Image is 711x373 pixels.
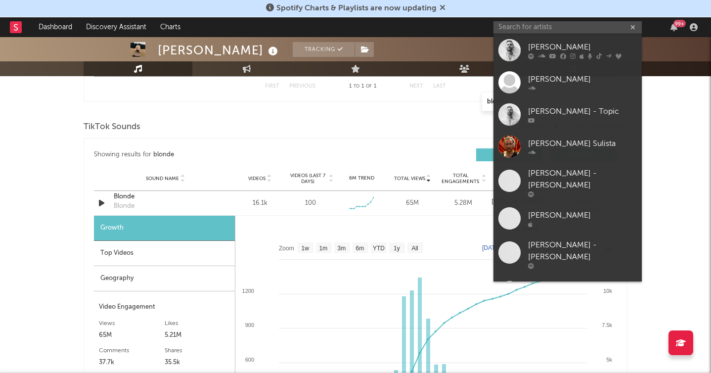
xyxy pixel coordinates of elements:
[165,357,230,369] div: 35.5k
[603,288,612,294] text: 10k
[99,318,165,329] div: Views
[265,84,279,89] button: First
[165,329,230,341] div: 5.21M
[237,198,283,208] div: 16.1k
[99,357,165,369] div: 37.7k
[153,149,174,161] div: blonde
[493,98,642,131] a: [PERSON_NAME] - Topic
[302,245,310,252] text: 1w
[84,121,140,133] span: TikTok Sounds
[440,4,445,12] span: Dismiss
[493,202,642,234] a: [PERSON_NAME]
[245,322,254,328] text: 900
[94,148,355,161] div: Showing results for
[319,245,328,252] text: 1m
[482,244,501,251] text: [DATE]
[433,84,446,89] button: Last
[493,66,642,98] a: [PERSON_NAME]
[394,176,425,182] span: Total Views
[602,322,612,328] text: 7.5k
[441,198,487,208] div: 5.28M
[94,216,235,241] div: Growth
[242,288,254,294] text: 1200
[339,175,385,182] div: 6M Trend
[165,345,230,357] div: Shares
[248,176,266,182] span: Videos
[493,131,642,163] a: [PERSON_NAME] Sulista
[673,20,686,27] div: 99 +
[354,84,359,89] span: to
[335,81,390,93] div: 1 1 1
[441,173,481,185] span: Total Engagements
[476,148,543,161] button: UGC(7)
[279,245,294,252] text: Zoom
[32,17,79,37] a: Dashboard
[390,198,436,208] div: 65M
[491,199,542,205] strong: [PERSON_NAME]
[165,318,230,329] div: Likes
[528,41,637,53] div: [PERSON_NAME]
[94,241,235,266] div: Top Videos
[394,245,400,252] text: 1y
[245,357,254,363] text: 600
[114,201,134,211] div: Blonde
[288,173,328,185] span: Videos (last 7 days)
[99,329,165,341] div: 65M
[158,42,280,58] div: [PERSON_NAME]
[366,84,372,89] span: of
[491,199,560,206] a: [PERSON_NAME]
[94,266,235,291] div: Geography
[99,345,165,357] div: Comments
[146,176,179,182] span: Sound Name
[493,34,642,66] a: [PERSON_NAME]
[373,245,385,252] text: YTD
[153,17,187,37] a: Charts
[493,234,642,274] a: [PERSON_NAME] - [PERSON_NAME]
[114,192,217,202] a: Blonde
[276,4,437,12] span: Spotify Charts & Playlists are now updating
[411,245,418,252] text: All
[493,21,642,34] input: Search for artists
[482,98,586,106] input: Search by song name or URL
[79,17,153,37] a: Discovery Assistant
[493,274,642,314] a: [PERSON_NAME] - Glowinthedark
[289,84,315,89] button: Previous
[99,301,230,313] div: Video Engagement
[528,168,637,191] div: [PERSON_NAME] - [PERSON_NAME]
[356,245,364,252] text: 6m
[528,279,637,303] div: [PERSON_NAME] - Glowinthedark
[293,42,355,57] button: Tracking
[493,163,642,202] a: [PERSON_NAME] - [PERSON_NAME]
[606,357,612,363] text: 5k
[528,73,637,85] div: [PERSON_NAME]
[483,152,528,158] span: UGC ( 7 )
[528,138,637,149] div: [PERSON_NAME] Sulista
[528,105,637,117] div: [PERSON_NAME] - Topic
[528,239,637,263] div: [PERSON_NAME] - [PERSON_NAME]
[305,198,316,208] div: 100
[338,245,346,252] text: 3m
[670,23,677,31] button: 99+
[528,209,637,221] div: [PERSON_NAME]
[409,84,423,89] button: Next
